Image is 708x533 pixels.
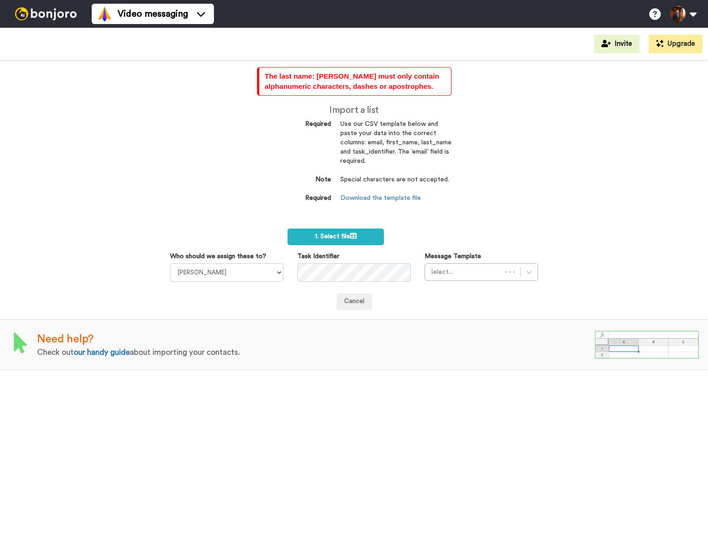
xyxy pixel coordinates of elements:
[340,120,451,175] dd: Use our CSV template below and paste your data into the correct columns: email, first_name, last_...
[37,331,595,347] div: Need help?
[257,105,451,115] h2: Import a list
[170,252,266,261] label: Who should we assign these to?
[257,194,331,203] dt: Required
[257,120,331,129] dt: Required
[11,7,81,20] img: bj-logo-header-white.svg
[265,71,445,92] div: The last name: [PERSON_NAME] must only contain alphanumeric characters, dashes or apostrophes.
[315,233,357,240] span: 1. Select file
[649,35,702,53] button: Upgrade
[97,6,112,21] img: vm-color.svg
[340,175,451,194] dd: Special characters are not accepted.
[425,252,481,261] label: Message Template
[37,347,595,358] div: Check out about importing your contacts.
[74,348,130,356] a: our handy guide
[257,175,331,185] dt: Note
[297,252,339,261] label: Task Identifier
[594,35,639,53] button: Invite
[340,195,421,201] a: Download the template file
[118,7,188,20] span: Video messaging
[337,293,372,310] a: Cancel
